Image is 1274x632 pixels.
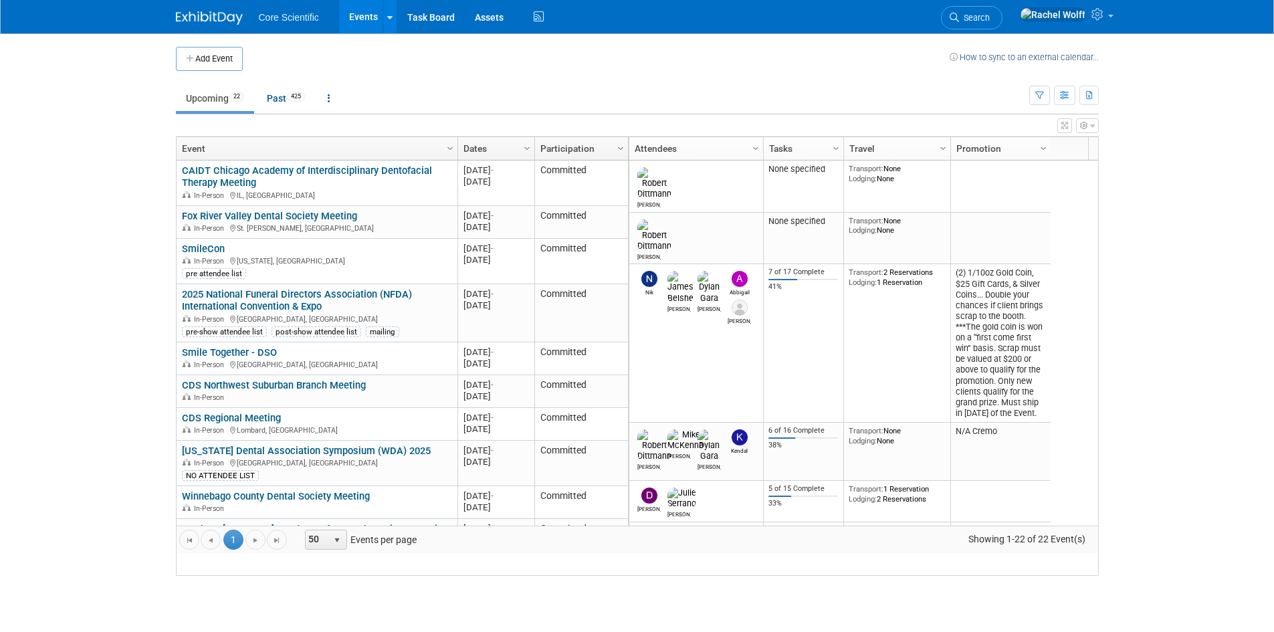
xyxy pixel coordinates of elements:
a: Go to the first page [179,530,199,550]
span: Column Settings [615,143,626,154]
span: 22 [229,92,244,102]
span: - [491,211,494,221]
div: Nik Koelblinger [637,287,661,296]
div: pre attendee list [182,268,246,279]
span: Lodging: [849,174,877,183]
div: Alex Belshe [728,316,751,324]
span: In-Person [194,191,228,200]
div: [GEOGRAPHIC_DATA], [GEOGRAPHIC_DATA] [182,313,451,324]
img: Abbigail Belshe [732,271,748,287]
img: Julie Serrano [667,488,696,509]
button: Add Event [176,47,243,71]
span: - [491,347,494,357]
span: Transport: [849,268,883,277]
a: SmileCon [182,243,225,255]
td: Committed [534,375,628,408]
td: Committed [534,408,628,441]
span: Go to the previous page [205,535,216,546]
img: ExhibitDay [176,11,243,25]
img: In-Person Event [183,224,191,231]
div: [US_STATE], [GEOGRAPHIC_DATA] [182,255,451,266]
span: Lodging: [849,494,877,504]
div: [DATE] [463,346,528,358]
div: 38% [768,441,838,450]
a: Column Settings [748,137,763,157]
span: - [491,243,494,253]
span: - [491,524,494,534]
span: Transport: [849,164,883,173]
td: Committed [534,519,628,564]
div: Dan Boro [637,504,661,512]
span: Column Settings [938,143,948,154]
div: Kendal Pobol [728,445,751,454]
div: None None [849,164,945,183]
img: Dylan Gara [698,271,721,303]
a: Northern [US_STATE] Academy of General Dentistry Meeting ([GEOGRAPHIC_DATA]) [182,523,448,548]
span: - [491,491,494,501]
span: - [491,165,494,175]
div: None None [849,426,945,445]
a: CAIDT Chicago Academy of Interdisciplinary Dentofacial Therapy Meeting [182,165,432,189]
span: Transport: [849,484,883,494]
div: 41% [768,282,838,292]
a: Go to the next page [245,530,266,550]
div: 33% [768,499,838,508]
img: In-Person Event [183,315,191,322]
img: Robert Dittmann [637,429,671,461]
a: Column Settings [520,137,534,157]
td: Committed [534,342,628,375]
a: [US_STATE] Dental Association Symposium (WDA) 2025 [182,445,431,457]
div: Robert Dittmann [637,461,661,470]
span: - [491,380,494,390]
div: Robert Dittmann [637,251,661,260]
div: 6 of 16 Complete [768,426,838,435]
td: Committed [534,441,628,486]
div: None specified [768,164,838,175]
td: Committed [534,239,628,284]
span: Showing 1-22 of 22 Event(s) [956,530,1097,548]
span: Column Settings [445,143,455,154]
img: In-Person Event [183,459,191,465]
a: Upcoming22 [176,86,254,111]
a: CDS Northwest Suburban Branch Meeting [182,379,366,391]
a: Column Settings [613,137,628,157]
div: 2 Reservations 1 Reservation [849,268,945,287]
img: Alex Belshe [732,300,748,316]
div: post-show attendee list [272,326,361,337]
div: [DATE] [463,456,528,467]
div: Abbigail Belshe [728,287,751,296]
a: Go to the last page [267,530,287,550]
div: [DATE] [463,176,528,187]
div: [DATE] [463,391,528,402]
div: [GEOGRAPHIC_DATA], [GEOGRAPHIC_DATA] [182,457,451,468]
a: Tasks [769,137,835,160]
a: Participation [540,137,619,160]
div: [DATE] [463,379,528,391]
img: Dan Boro [641,488,657,504]
div: [DATE] [463,243,528,254]
a: 2025 National Funeral Directors Association (NFDA) International Convention & Expo [182,288,412,313]
a: Fox River Valley Dental Society Meeting [182,210,357,222]
td: Committed [534,161,628,206]
div: IL, [GEOGRAPHIC_DATA] [182,189,451,201]
span: In-Person [194,426,228,435]
span: Go to the next page [250,535,261,546]
span: Lodging: [849,225,877,235]
a: Dates [463,137,526,160]
span: In-Person [194,224,228,233]
div: [DATE] [463,502,528,513]
a: Column Settings [936,137,950,157]
a: Attendees [635,137,754,160]
div: None None [849,216,945,235]
td: N/A Cremo [950,423,1051,481]
img: In-Person Event [183,426,191,433]
div: 1 Reservation 2 Reservations [849,484,945,504]
td: (2) 1/10oz Gold Coin, $25 Gift Cards, & Silver Coins... Double your chances if client brings scra... [950,264,1051,423]
span: Go to the last page [272,535,282,546]
span: select [332,535,342,546]
span: 50 [306,530,328,549]
a: Travel [849,137,942,160]
img: Robert Dittmann [637,167,671,199]
span: Go to the first page [184,535,195,546]
div: Dylan Gara [698,461,721,470]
